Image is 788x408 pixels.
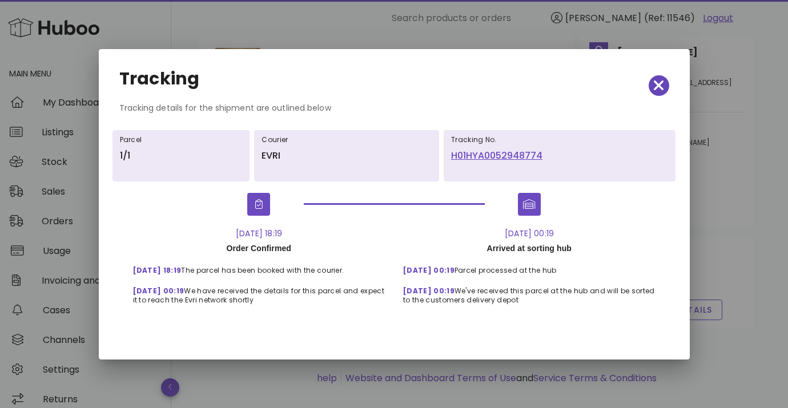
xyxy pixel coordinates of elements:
div: We have received the details for this parcel and expect it to reach the Evri network shortly [124,277,395,307]
div: Order Confirmed [124,240,395,257]
p: EVRI [262,149,432,163]
h6: Parcel [120,135,243,144]
div: Tracking details for the shipment are outlined below [110,102,678,123]
h6: Courier [262,135,432,144]
div: Parcel processed at the hub [394,257,665,277]
a: H01HYA0052948774 [451,149,669,163]
span: [DATE] 18:19 [133,265,182,275]
div: [DATE] 00:19 [394,227,665,240]
div: Arrived at sorting hub [394,240,665,257]
span: [DATE] 00:19 [403,286,455,296]
h2: Tracking [119,70,200,88]
div: We've received this parcel at the hub and will be sorted to the customers delivery depot [394,277,665,307]
div: The parcel has been booked with the courier. [124,257,395,277]
h6: Tracking No. [451,135,669,144]
span: [DATE] 00:19 [403,265,455,275]
p: 1/1 [120,149,243,163]
span: [DATE] 00:19 [133,286,184,296]
div: [DATE] 18:19 [124,227,395,240]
